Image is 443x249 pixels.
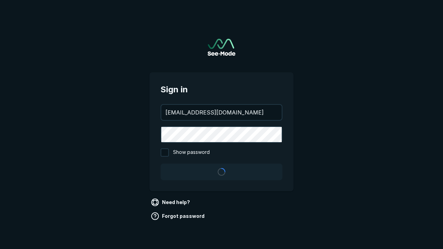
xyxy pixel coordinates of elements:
a: Need help? [150,197,193,208]
a: Forgot password [150,211,207,222]
span: Sign in [161,83,282,96]
span: Show password [173,148,210,157]
input: your@email.com [161,105,282,120]
a: Go to sign in [208,39,235,56]
img: See-Mode Logo [208,39,235,56]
